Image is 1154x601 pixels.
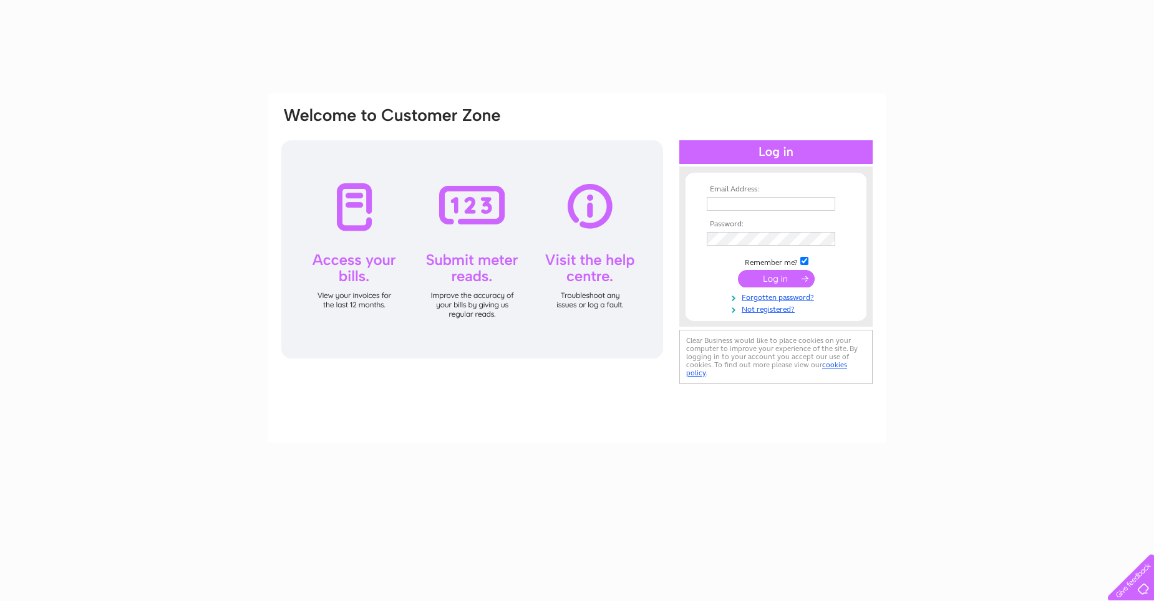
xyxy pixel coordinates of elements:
th: Password: [704,220,848,229]
input: Submit [738,270,815,287]
td: Remember me? [704,255,848,267]
div: Clear Business would like to place cookies on your computer to improve your experience of the sit... [679,330,873,384]
a: Forgotten password? [707,291,848,302]
a: cookies policy [686,360,847,377]
a: Not registered? [707,302,848,314]
th: Email Address: [704,185,848,194]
